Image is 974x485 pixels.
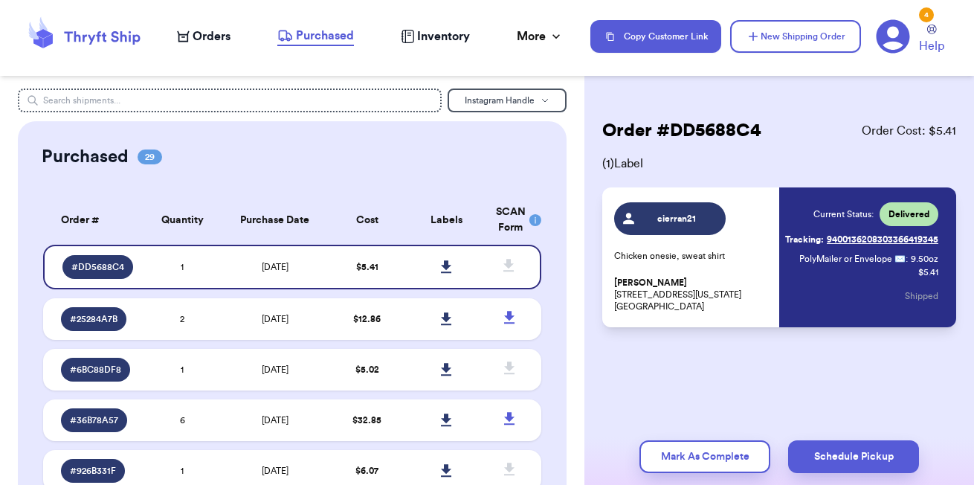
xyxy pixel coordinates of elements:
span: Help [919,37,944,55]
span: # 6BC88DF8 [70,364,121,376]
button: New Shipping Order [730,20,861,53]
span: # DD5688C4 [71,261,124,273]
span: [DATE] [262,416,288,425]
span: 1 [181,263,184,272]
button: Mark As Complete [639,440,770,473]
p: Chicken onesie, sweat shirt [614,250,770,262]
div: SCAN Form [496,205,524,236]
span: [PERSON_NAME] [614,277,687,289]
span: 1 [181,466,184,475]
th: Order # [43,196,143,245]
th: Cost [327,196,407,245]
h2: Order # DD5688C4 [602,119,761,143]
a: 4 [876,19,910,54]
span: Current Status: [813,208,874,220]
span: # 926B331F [70,465,116,477]
span: Tracking: [785,234,824,245]
span: ( 1 ) Label [602,155,956,173]
th: Quantity [143,196,222,245]
span: $ 5.02 [355,365,379,374]
button: Copy Customer Link [590,20,721,53]
a: Inventory [401,28,470,45]
span: cierran21 [642,213,712,225]
button: Instagram Handle [448,89,567,112]
span: Purchased [296,27,354,45]
span: Instagram Handle [465,96,535,105]
span: 29 [138,150,162,164]
a: Orders [177,28,230,45]
span: [DATE] [262,315,288,324]
input: Search shipments... [18,89,442,112]
div: 4 [919,7,934,22]
span: PolyMailer or Envelope ✉️ [799,254,906,263]
h2: Purchased [42,145,129,169]
span: $ 32.85 [352,416,381,425]
span: $ 12.86 [353,315,381,324]
span: # 25284A7B [70,313,117,325]
span: [DATE] [262,365,288,374]
span: Orders [193,28,230,45]
span: Inventory [417,28,470,45]
span: 2 [180,315,184,324]
span: 6 [180,416,185,425]
button: Schedule Pickup [788,440,919,473]
span: Delivered [888,208,929,220]
span: [DATE] [262,263,288,272]
span: # 36B78A57 [70,414,118,426]
p: $ 5.41 [918,266,938,278]
th: Purchase Date [222,196,327,245]
span: [DATE] [262,466,288,475]
span: 1 [181,365,184,374]
span: Order Cost: $ 5.41 [862,122,956,140]
span: $ 5.41 [356,263,378,272]
a: Tracking:9400136208303366419345 [785,228,938,251]
button: Shipped [905,280,938,312]
a: Help [919,25,944,55]
div: More [517,28,564,45]
span: $ 6.07 [355,466,378,475]
span: 9.50 oz [911,253,938,265]
th: Labels [407,196,486,245]
span: : [906,253,908,265]
p: [STREET_ADDRESS][US_STATE] [GEOGRAPHIC_DATA] [614,277,770,312]
a: Purchased [277,27,354,46]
